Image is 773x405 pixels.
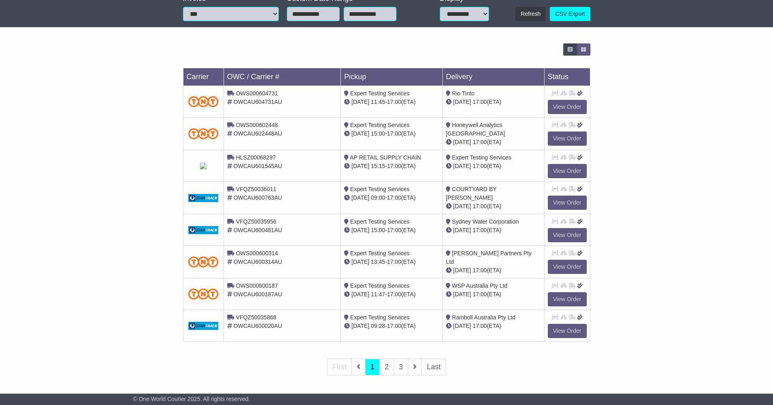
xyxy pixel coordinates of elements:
span: Honeywell Analytics [GEOGRAPHIC_DATA] [446,122,505,137]
span: Expert Testing Services [350,122,409,128]
span: OWCAU600763AU [233,194,282,201]
div: (ETA) [446,266,541,275]
span: [DATE] [351,163,369,169]
td: Delivery [442,68,544,86]
td: OWC / Carrier # [224,68,341,86]
span: Ramboll Australia Pty Ltd [452,314,515,321]
span: 11:47 [371,291,385,297]
div: (ETA) [446,226,541,235]
span: 17:00 [387,323,401,329]
span: VFQZ50035956 [236,218,276,225]
span: Sydney Water Corporation [452,218,519,225]
span: 17:00 [387,291,401,297]
a: CSV Export [550,7,590,21]
span: [DATE] [453,227,471,233]
span: 17:00 [387,259,401,265]
div: - (ETA) [344,129,439,138]
a: View Order [548,292,587,306]
span: Expert Testing Services [350,90,409,97]
a: View Order [548,131,587,146]
a: Last [422,359,446,375]
span: 15:00 [371,227,385,233]
div: (ETA) [446,290,541,299]
span: 17:00 [387,194,401,201]
div: - (ETA) [344,194,439,202]
span: [DATE] [351,194,369,201]
span: [DATE] [453,267,471,274]
span: Expert Testing Services [350,314,409,321]
span: 15:15 [371,163,385,169]
span: 09:00 [371,194,385,201]
div: (ETA) [446,322,541,330]
span: OWS000602448 [236,122,278,128]
span: 17:00 [473,203,487,209]
img: StarTrack.png [200,163,207,169]
div: - (ETA) [344,226,439,235]
span: [DATE] [453,99,471,105]
span: © One World Courier 2025. All rights reserved. [133,396,250,402]
span: 09:28 [371,323,385,329]
span: [DATE] [351,227,369,233]
span: OWS000600314 [236,250,278,256]
a: View Order [548,228,587,242]
span: [DATE] [351,259,369,265]
td: Status [544,68,590,86]
span: 11:45 [371,99,385,105]
span: HLSZ00068297 [236,154,276,161]
td: Carrier [183,68,224,86]
div: (ETA) [446,138,541,146]
span: 17:00 [387,163,401,169]
span: [DATE] [453,203,471,209]
img: TNT_Domestic.png [188,256,219,267]
span: 17:00 [473,99,487,105]
span: WSP Australia Pty Ltd [452,282,508,289]
span: Expert Testing Services [350,250,409,256]
div: (ETA) [446,202,541,211]
a: View Order [548,196,587,210]
span: OWS000604731 [236,90,278,97]
span: [DATE] [351,323,369,329]
span: [DATE] [453,323,471,329]
span: [DATE] [453,163,471,169]
span: Expert Testing Services [350,186,409,192]
span: [DATE] [453,139,471,145]
span: OWCAU602448AU [233,130,282,137]
div: (ETA) [446,162,541,170]
div: - (ETA) [344,98,439,106]
span: Expert Testing Services [350,218,409,225]
span: 17:00 [473,267,487,274]
a: 2 [379,359,394,375]
img: GetCarrierServiceDarkLogo [188,322,219,330]
img: GetCarrierServiceDarkLogo [188,226,219,234]
span: OWCAU600187AU [233,291,282,297]
span: 17:00 [473,139,487,145]
span: [DATE] [351,99,369,105]
span: 17:00 [387,99,401,105]
span: OWCAU604731AU [233,99,282,105]
span: 17:00 [473,163,487,169]
span: AP RETAIL SUPPLY CHAIN [350,154,421,161]
a: View Order [548,324,587,338]
span: COURTYARD BY [PERSON_NAME] [446,186,497,201]
span: 17:00 [473,227,487,233]
td: Pickup [341,68,443,86]
span: OWCAU601545AU [233,163,282,169]
span: OWCAU600020AU [233,323,282,329]
img: TNT_Domestic.png [188,96,219,107]
span: [PERSON_NAME] Partners Pty Ltd [446,250,532,265]
img: TNT_Domestic.png [188,128,219,139]
span: 17:00 [473,323,487,329]
span: VFQZ50035868 [236,314,276,321]
a: 1 [365,359,380,375]
span: 17:00 [387,227,401,233]
div: - (ETA) [344,322,439,330]
button: Refresh [515,7,546,21]
span: 17:00 [387,130,401,137]
a: View Order [548,100,587,114]
div: (ETA) [446,98,541,106]
span: OWS000600187 [236,282,278,289]
span: Rio Tinto [452,90,474,97]
div: - (ETA) [344,258,439,266]
span: OWCAU600481AU [233,227,282,233]
a: View Order [548,260,587,274]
